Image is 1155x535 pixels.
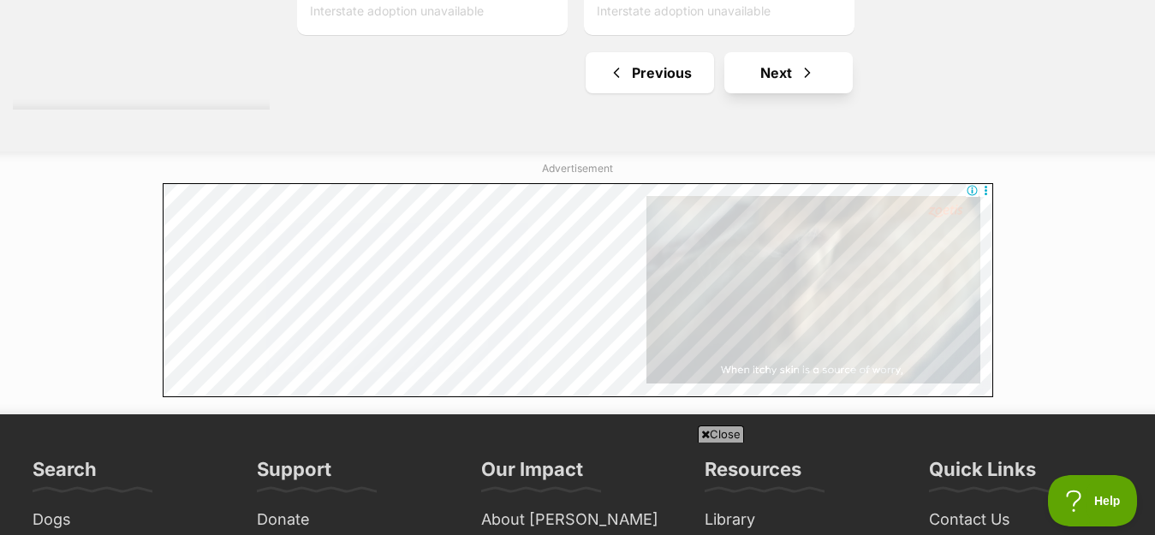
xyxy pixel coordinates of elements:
[597,3,771,18] span: Interstate adoption unavailable
[295,52,1142,93] nav: Pagination
[163,183,993,397] iframe: Advertisement
[698,425,744,443] span: Close
[33,457,97,491] h3: Search
[163,449,993,526] iframe: Advertisement
[724,52,853,93] a: Next page
[929,457,1036,491] h3: Quick Links
[26,507,233,533] a: Dogs
[1048,475,1138,526] iframe: Help Scout Beacon - Open
[310,3,484,18] span: Interstate adoption unavailable
[586,52,714,93] a: Previous page
[922,507,1129,533] a: Contact Us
